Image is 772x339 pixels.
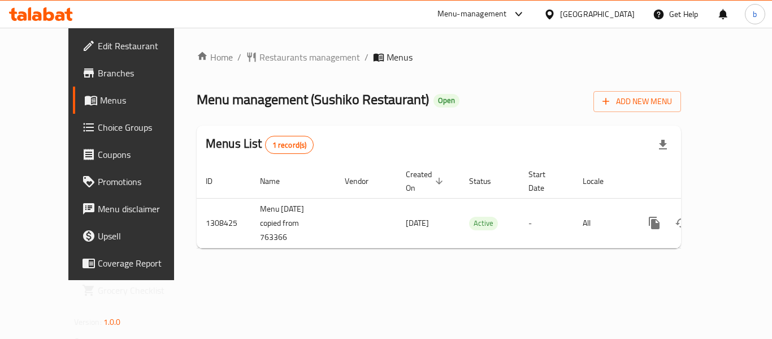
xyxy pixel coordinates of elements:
[98,148,188,161] span: Coupons
[74,315,102,329] span: Version:
[237,50,241,64] li: /
[98,39,188,53] span: Edit Restaurant
[365,50,368,64] li: /
[641,209,668,237] button: more
[406,216,429,230] span: [DATE]
[206,174,227,188] span: ID
[206,135,314,154] h2: Menus List
[73,168,197,195] a: Promotions
[73,250,197,277] a: Coverage Report
[753,8,757,20] span: b
[197,50,233,64] a: Home
[266,140,314,151] span: 1 record(s)
[259,50,360,64] span: Restaurants management
[387,50,413,64] span: Menus
[197,164,758,248] table: enhanced table
[583,174,618,188] span: Locale
[593,91,681,112] button: Add New Menu
[73,222,197,250] a: Upsell
[469,217,498,230] span: Active
[73,32,197,59] a: Edit Restaurant
[100,93,188,107] span: Menus
[668,209,695,237] button: Change Status
[433,96,459,105] span: Open
[98,229,188,243] span: Upsell
[197,198,251,248] td: 1308425
[519,198,574,248] td: -
[197,50,681,64] nav: breadcrumb
[251,198,336,248] td: Menu [DATE] copied from 763366
[98,284,188,297] span: Grocery Checklist
[73,141,197,168] a: Coupons
[437,7,507,21] div: Menu-management
[469,174,506,188] span: Status
[260,174,294,188] span: Name
[560,8,635,20] div: [GEOGRAPHIC_DATA]
[469,217,498,230] div: Active
[528,168,560,195] span: Start Date
[73,195,197,222] a: Menu disclaimer
[73,87,197,114] a: Menus
[98,121,188,134] span: Choice Groups
[73,277,197,304] a: Grocery Checklist
[632,164,758,199] th: Actions
[197,87,429,112] span: Menu management ( Sushiko Restaurant )
[98,256,188,270] span: Coverage Report
[345,174,383,188] span: Vendor
[73,59,197,87] a: Branches
[98,66,188,80] span: Branches
[433,94,459,108] div: Open
[265,136,314,154] div: Total records count
[406,168,446,195] span: Created On
[649,131,676,158] div: Export file
[98,175,188,188] span: Promotions
[103,315,121,329] span: 1.0.0
[246,50,360,64] a: Restaurants management
[98,202,188,216] span: Menu disclaimer
[73,114,197,141] a: Choice Groups
[574,198,632,248] td: All
[602,95,672,109] span: Add New Menu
